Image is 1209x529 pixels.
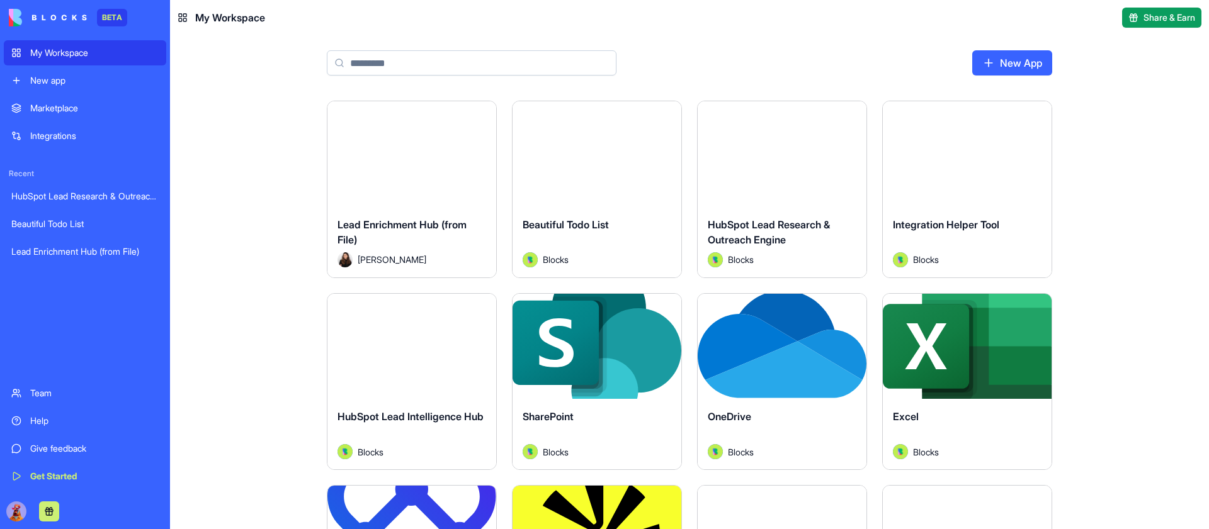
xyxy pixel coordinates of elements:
span: Integration Helper Tool [893,218,999,231]
a: Lead Enrichment Hub (from File) [4,239,166,264]
a: HubSpot Lead Research & Outreach EngineAvatarBlocks [697,101,867,278]
span: OneDrive [708,410,751,423]
img: Avatar [708,252,723,267]
span: Blocks [728,445,754,459]
a: ExcelAvatarBlocks [882,293,1052,471]
span: Blocks [913,253,939,266]
div: Integrations [30,130,159,142]
a: My Workspace [4,40,166,65]
div: Give feedback [30,442,159,455]
img: logo [9,9,87,26]
a: SharePointAvatarBlocks [512,293,682,471]
span: My Workspace [195,10,265,25]
img: Kuku_Large_sla5px.png [6,501,26,521]
a: Help [4,408,166,433]
span: HubSpot Lead Intelligence Hub [338,410,484,423]
a: Beautiful Todo ListAvatarBlocks [512,101,682,278]
img: Avatar [523,444,538,459]
span: Blocks [543,253,569,266]
a: Integrations [4,123,166,148]
span: [PERSON_NAME] [358,253,426,266]
div: Beautiful Todo List [11,218,159,230]
img: Avatar [338,444,353,459]
a: HubSpot Lead Research & Outreach Engine [4,184,166,209]
div: Lead Enrichment Hub (from File) [11,245,159,258]
a: HubSpot Lead Intelligence HubAvatarBlocks [327,293,497,471]
a: Beautiful Todo List [4,211,166,237]
span: Blocks [358,445,383,459]
a: OneDriveAvatarBlocks [697,293,867,471]
span: Blocks [913,445,939,459]
div: Help [30,415,159,427]
a: Team [4,381,166,406]
div: Team [30,387,159,399]
a: Integration Helper ToolAvatarBlocks [882,101,1052,278]
img: Avatar [523,252,538,267]
div: HubSpot Lead Research & Outreach Engine [11,190,159,203]
button: Share & Earn [1122,8,1201,28]
div: BETA [97,9,127,26]
a: Give feedback [4,436,166,461]
img: Avatar [893,444,908,459]
span: Share & Earn [1144,11,1195,24]
img: Avatar [338,252,353,267]
span: SharePoint [523,410,574,423]
span: Blocks [728,253,754,266]
span: Recent [4,169,166,179]
div: Marketplace [30,102,159,114]
div: New app [30,74,159,87]
a: BETA [9,9,127,26]
a: New app [4,68,166,93]
span: Blocks [543,445,569,459]
span: HubSpot Lead Research & Outreach Engine [708,218,830,246]
div: My Workspace [30,47,159,59]
a: Lead Enrichment Hub (from File)Avatar[PERSON_NAME] [327,101,497,278]
div: Get Started [30,470,159,482]
img: Avatar [708,444,723,459]
a: New App [972,50,1052,75]
a: Marketplace [4,96,166,121]
a: Get Started [4,464,166,489]
span: Excel [893,410,919,423]
span: Beautiful Todo List [523,218,609,231]
span: Lead Enrichment Hub (from File) [338,218,467,246]
img: Avatar [893,252,908,267]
